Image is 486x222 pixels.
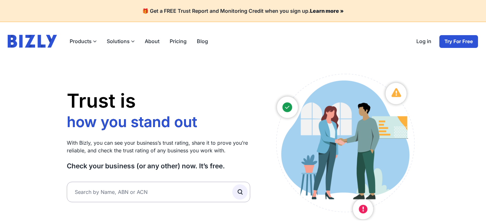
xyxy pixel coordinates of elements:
[411,35,436,48] a: Log in
[439,35,478,48] a: Try For Free
[67,112,201,131] li: how you stand out
[8,35,57,48] img: bizly_logo.svg
[65,35,102,48] label: Products
[67,182,251,202] input: Search by Name, ABN or ACN
[269,71,419,220] img: Australian small business owners illustration
[67,162,251,170] h3: Check your business (or any other) now. It’s free.
[102,35,140,48] label: Solutions
[165,35,192,48] a: Pricing
[67,131,201,149] li: who you work with
[67,89,136,112] span: Trust is
[192,35,213,48] a: Blog
[310,8,344,14] a: Learn more »
[140,35,165,48] a: About
[8,8,478,14] h4: 🎁 Get a FREE Trust Report and Monitoring Credit when you sign up.
[67,139,251,154] p: With Bizly, you can see your business’s trust rating, share it to prove you’re reliable, and chec...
